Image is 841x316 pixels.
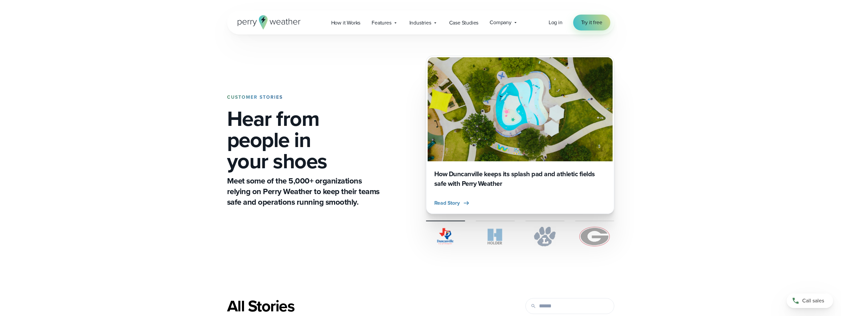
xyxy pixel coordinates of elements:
[227,297,482,315] div: All Stories
[490,19,511,26] span: Company
[227,108,382,172] h1: Hear from people in your shoes
[581,19,602,26] span: Try it free
[434,199,460,207] span: Read Story
[409,19,431,27] span: Industries
[434,199,470,207] button: Read Story
[331,19,361,27] span: How it Works
[326,16,366,29] a: How it Works
[372,19,391,27] span: Features
[787,293,833,308] a: Call sales
[573,15,610,30] a: Try it free
[227,94,283,101] strong: CUSTOMER STORIES
[476,227,515,246] img: Holder.svg
[426,56,614,214] a: Duncanville Splash Pad How Duncanville keeps its splash pad and athletic fields safe with Perry W...
[802,297,824,305] span: Call sales
[549,19,563,26] span: Log in
[549,19,563,26] a: Log in
[426,56,614,214] div: 1 of 4
[449,19,479,27] span: Case Studies
[227,176,382,207] p: Meet some of the 5,000+ organizations relying on Perry Weather to keep their teams safe and opera...
[428,57,613,161] img: Duncanville Splash Pad
[426,227,465,246] img: City of Duncanville Logo
[444,16,484,29] a: Case Studies
[434,169,606,188] h3: How Duncanville keeps its splash pad and athletic fields safe with Perry Weather
[426,56,614,214] div: slideshow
